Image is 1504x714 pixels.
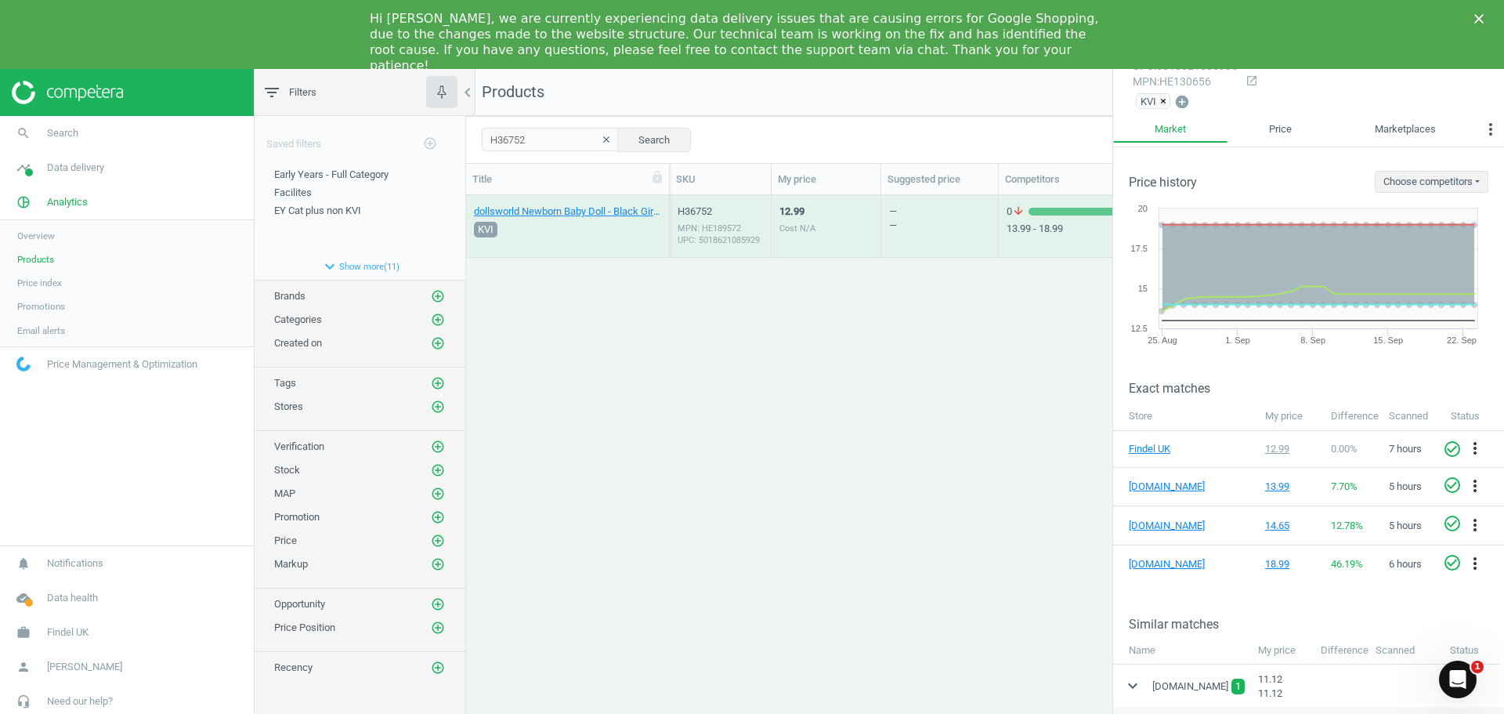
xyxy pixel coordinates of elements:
button: add_circle_outline [430,660,446,676]
div: My price [1250,636,1313,665]
img: wGWNvw8QSZomAAAAABJRU5ErkJggg== [16,357,31,371]
i: add_circle_outline [431,336,445,350]
span: mpn [1133,75,1157,88]
th: Store [1113,401,1257,431]
i: search [9,118,38,148]
tspan: 25. Aug [1148,335,1177,345]
text: 20 [1138,204,1148,213]
div: MPN: HE189572 UPC: 5018621085929 [678,223,763,246]
div: 13.99 - 18.99 [1007,222,1178,236]
span: Findel UK [47,625,89,640]
button: more_vert [1466,516,1484,536]
span: Verification [274,440,324,452]
div: : HE130656 [1133,74,1238,89]
div: Cost N/A [779,223,815,234]
tspan: 15. Sep [1373,335,1403,345]
span: 6 hours [1389,558,1422,570]
span: Categories [274,314,322,325]
div: Title [472,172,663,187]
i: expand_more [320,257,339,276]
img: ajHJNr6hYgQAAAAASUVORK5CYII= [12,81,123,104]
div: Name [1113,636,1250,665]
i: notifications [9,549,38,578]
span: EY Cat plus non KVI [274,205,361,216]
i: add_circle_outline [431,376,445,390]
span: MAP [274,487,295,499]
span: KVI [1141,94,1156,108]
a: [DOMAIN_NAME] [1129,519,1207,533]
i: chevron_left [458,83,477,102]
button: more_vert [1477,116,1504,147]
a: Findel UK [1129,442,1207,456]
a: [DOMAIN_NAME] [1129,480,1207,494]
i: add_circle_outline [431,621,445,635]
span: Facilites [274,187,312,198]
i: person [9,652,38,682]
span: Products [17,253,54,266]
span: Opportunity [274,598,325,610]
div: My price [778,172,874,187]
i: add_circle_outline [431,597,445,611]
span: Price [274,535,297,546]
span: 11.12 11.12 [1258,673,1282,699]
th: Difference [1323,401,1381,431]
span: Filters [289,85,316,100]
span: 46.19 % [1331,558,1363,570]
button: add_circle_outline [430,288,446,304]
span: Brands [274,290,305,302]
div: 14.65 [1265,519,1316,533]
span: Price Position [274,622,335,633]
input: SKU/Title search [482,128,619,151]
div: Difference [1313,636,1368,665]
button: add_circle_outline [430,620,446,636]
span: 12.78 % [1331,520,1363,531]
div: Suggested price [888,172,992,187]
div: — [889,219,897,233]
span: Price index [17,277,62,289]
th: Scanned [1381,401,1443,431]
button: Choose competitors [1375,171,1488,193]
button: add_circle_outline [430,462,446,478]
button: more_vert [1466,554,1484,574]
button: expand_more [1119,672,1147,701]
text: 17.5 [1131,244,1148,253]
button: add_circle_outline [430,335,446,351]
div: Scanned [1368,636,1442,665]
div: 12.99 [1265,442,1316,456]
span: [DOMAIN_NAME] [1152,680,1228,694]
i: check_circle_outline [1443,553,1462,572]
span: Search [47,126,78,140]
h3: Price history [1129,175,1197,190]
span: Promotions [17,300,65,313]
a: dollsworld Newborn Baby Doll - Black Girl [DEMOGRAPHIC_DATA] Each [474,205,661,219]
button: add_circle_outline [414,128,446,160]
div: SKU [676,172,765,187]
i: more_vert [1466,516,1484,535]
span: 1 [1235,679,1241,694]
h3: Similar matches [1129,617,1504,632]
i: check_circle_outline [1443,440,1462,458]
i: more_vert [1466,477,1484,495]
span: Data delivery [47,161,104,175]
span: 7 hours [1389,443,1422,455]
span: Notifications [47,556,103,571]
button: add_circle_outline [430,509,446,525]
span: Email alerts [17,324,65,337]
i: more_vert [1466,554,1484,573]
i: add_circle_outline [423,136,437,150]
i: more_vert [1466,439,1484,458]
span: Early Years - Full Category [274,169,389,180]
button: add_circle_outline [430,486,446,502]
span: [PERSON_NAME] [47,660,122,674]
i: clear [601,134,612,145]
span: Need our help? [47,694,113,709]
i: open_in_new [1245,74,1258,87]
span: KVI [478,222,493,237]
div: 13.99 [1265,480,1316,494]
i: timeline [9,153,38,183]
div: Saved filters [255,116,465,160]
span: Price Management & Optimization [47,357,197,371]
i: pie_chart_outlined [9,187,38,217]
tspan: 1. Sep [1225,335,1250,345]
text: 12.5 [1131,324,1148,333]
